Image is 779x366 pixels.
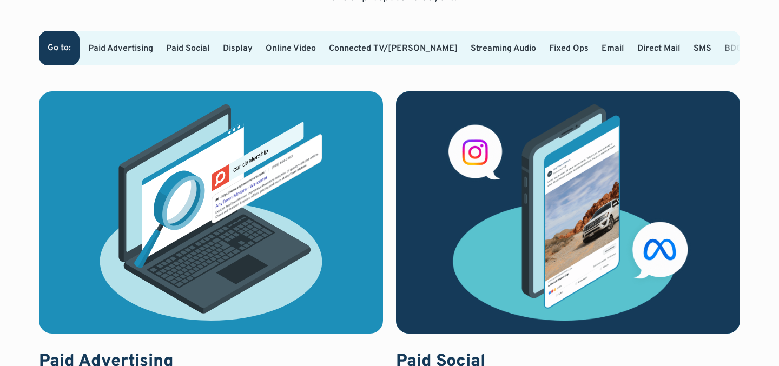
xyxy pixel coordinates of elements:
[48,44,71,52] div: Go to:
[602,43,624,54] a: Email
[694,43,711,54] a: SMS
[166,43,210,54] a: Paid Social
[223,43,253,54] a: Display
[266,43,316,54] a: Online Video
[471,43,536,54] a: Streaming Audio
[549,43,589,54] a: Fixed Ops
[88,43,153,54] a: Paid Advertising
[329,43,458,54] a: Connected TV/[PERSON_NAME]
[637,43,681,54] a: Direct Mail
